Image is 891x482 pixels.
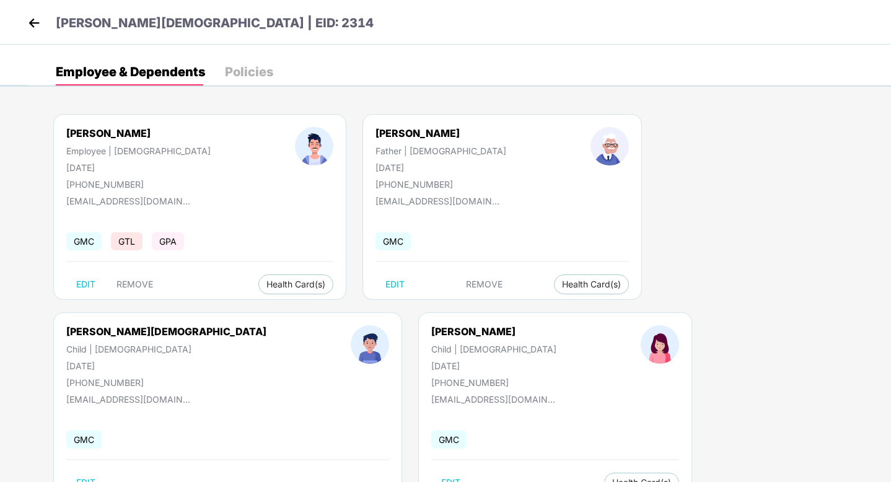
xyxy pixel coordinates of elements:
span: REMOVE [466,279,503,289]
div: Child | [DEMOGRAPHIC_DATA] [431,344,556,354]
img: profileImage [295,127,333,165]
img: back [25,14,43,32]
div: Child | [DEMOGRAPHIC_DATA] [66,344,266,354]
span: GPA [152,232,184,250]
div: [PERSON_NAME][DEMOGRAPHIC_DATA] [66,325,266,338]
img: profileImage [590,127,629,165]
button: REMOVE [107,274,163,294]
img: profileImage [641,325,679,364]
div: [PERSON_NAME] [431,325,556,338]
span: GTL [111,232,143,250]
span: GMC [66,431,102,449]
div: [PHONE_NUMBER] [431,377,556,388]
div: [DATE] [431,361,556,371]
span: GMC [375,232,411,250]
div: Policies [225,66,273,78]
div: [PERSON_NAME] [375,127,506,139]
div: Father | [DEMOGRAPHIC_DATA] [375,146,506,156]
span: Health Card(s) [266,281,325,287]
div: [PHONE_NUMBER] [66,179,211,190]
button: EDIT [375,274,415,294]
div: Employee | [DEMOGRAPHIC_DATA] [66,146,211,156]
div: [EMAIL_ADDRESS][DOMAIN_NAME] [66,394,190,405]
div: [PHONE_NUMBER] [375,179,506,190]
span: EDIT [385,279,405,289]
p: [PERSON_NAME][DEMOGRAPHIC_DATA] | EID: 2314 [56,14,374,33]
span: EDIT [76,279,95,289]
div: [PHONE_NUMBER] [66,377,266,388]
img: profileImage [351,325,389,364]
span: GMC [431,431,467,449]
span: REMOVE [116,279,153,289]
button: Health Card(s) [258,274,333,294]
button: EDIT [66,274,105,294]
span: GMC [66,232,102,250]
div: [DATE] [66,162,211,173]
div: Employee & Dependents [56,66,205,78]
div: [DATE] [66,361,266,371]
button: Health Card(s) [554,274,629,294]
div: [EMAIL_ADDRESS][DOMAIN_NAME] [375,196,499,206]
button: REMOVE [456,274,512,294]
div: [EMAIL_ADDRESS][DOMAIN_NAME] [66,196,190,206]
span: Health Card(s) [562,281,621,287]
div: [DATE] [375,162,506,173]
div: [PERSON_NAME] [66,127,211,139]
div: [EMAIL_ADDRESS][DOMAIN_NAME] [431,394,555,405]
